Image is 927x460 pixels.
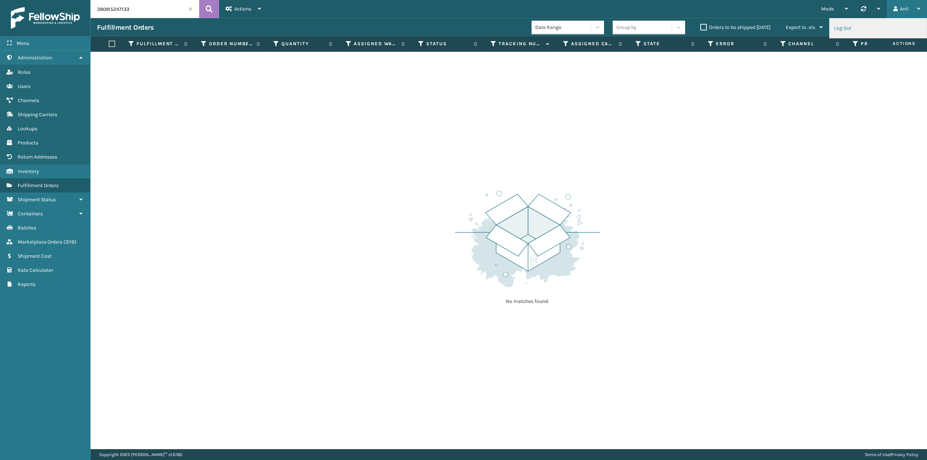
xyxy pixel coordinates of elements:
label: State [643,41,687,47]
label: Quantity [281,41,325,47]
label: Status [426,41,470,47]
p: Copyright 2023 [PERSON_NAME]™ v 1.0.185 [99,449,183,460]
span: Users [18,83,30,89]
span: Mode [821,6,834,12]
span: Channels [18,97,39,104]
span: Shipping Carriers [18,111,57,118]
li: Log Out [830,18,927,38]
span: Reports [18,281,35,287]
span: Inventory [18,168,39,174]
label: Product SKU [861,41,905,47]
span: Containers [18,211,43,217]
label: Tracking Number [499,41,542,47]
span: Administration [18,55,52,61]
span: Lookups [18,126,37,132]
span: Export to .xls [786,24,815,30]
h3: Fulfillment Orders [97,23,154,32]
span: Shipment Status [18,197,56,203]
div: | [865,449,918,460]
span: Batches [18,225,36,231]
label: Assigned Warehouse [354,41,398,47]
label: Order Number [209,41,253,47]
span: ( 3116 ) [63,239,76,245]
span: Menu [17,40,29,46]
span: Marketplace Orders [18,239,62,245]
span: Shipment Cost [18,253,51,259]
label: Orders to be shipped [DATE] [700,24,771,30]
a: Terms of Use [865,452,890,457]
a: Privacy Policy [891,452,918,457]
label: Channel [788,41,832,47]
label: Assigned Carrier Service [571,41,615,47]
span: Fulfillment Orders [18,182,59,189]
div: Group by [616,24,637,31]
label: Fulfillment Order Id [137,41,180,47]
span: Rate Calculator [18,267,53,273]
span: Products [18,140,38,146]
div: Date Range [535,24,591,31]
img: logo [11,7,80,29]
span: Roles [18,69,30,75]
span: Actions [234,6,251,12]
span: Actions [870,38,920,50]
label: Error [716,41,760,47]
span: Return Addresses [18,154,57,160]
